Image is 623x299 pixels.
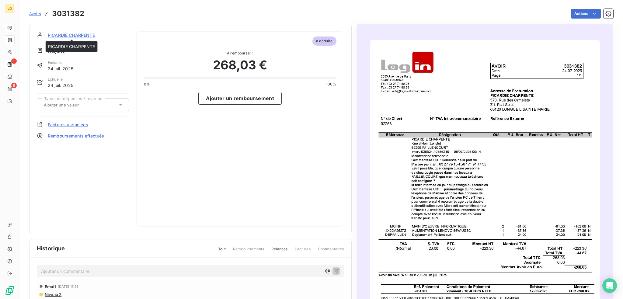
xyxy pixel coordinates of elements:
[48,121,88,128] span: Factures associées
[29,11,41,16] span: Avoirs
[48,32,95,38] span: PICARDIE CHARPENTE
[46,41,98,52] div: PICARDIE CHARPENTE
[198,92,282,105] button: Ajouter un remboursement
[48,82,73,89] span: 24 juil. 2025
[144,50,336,56] span: À rembourser :
[5,286,15,295] img: Logo LeanPay
[48,60,73,65] span: Émise le
[52,8,84,19] h3: 3031382
[48,65,73,72] span: 24 juil. 2025
[58,285,79,288] span: [DATE] 11:45
[11,83,17,88] span: 8
[233,246,264,257] span: Remboursements
[602,278,617,293] div: Open Intercom Messenger
[43,102,104,108] input: Ajouter une valeur
[326,82,336,87] span: 100%
[37,244,65,252] span: Historique
[48,133,104,139] span: Remboursements effectués
[312,37,336,46] span: à déduire
[218,246,226,257] span: Tout
[295,246,310,257] span: Factures
[44,292,61,297] span: Niveau 2
[5,4,15,13] div: LO
[144,82,150,87] span: 0%
[48,77,73,82] span: Échue le
[213,56,267,74] span: 268,03 €
[271,246,287,257] span: Relances
[11,58,17,64] span: 1
[318,246,344,257] span: Commentaires
[571,9,601,19] button: Actions
[45,284,56,289] span: Email
[29,11,41,17] a: Avoirs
